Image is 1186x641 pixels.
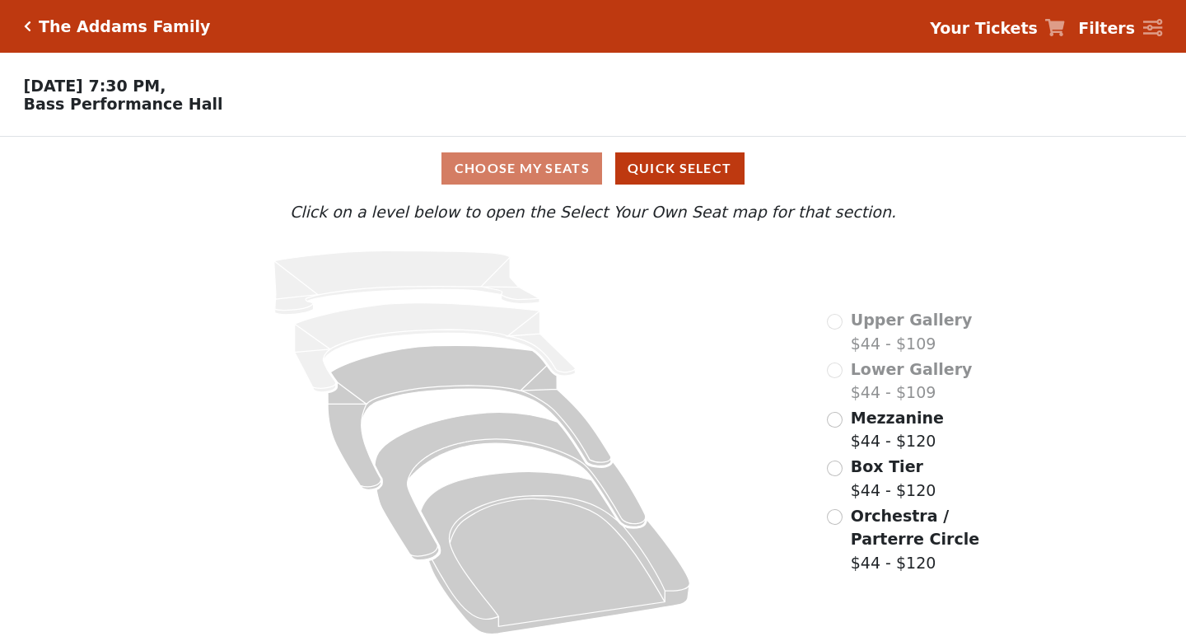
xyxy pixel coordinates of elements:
span: Box Tier [851,457,923,475]
a: Filters [1078,16,1162,40]
path: Orchestra / Parterre Circle - Seats Available: 232 [421,471,689,634]
label: $44 - $109 [851,308,973,355]
path: Lower Gallery - Seats Available: 0 [295,303,576,392]
label: $44 - $120 [851,455,936,502]
button: Quick Select [615,152,745,185]
strong: Filters [1078,19,1135,37]
span: Orchestra / Parterre Circle [851,507,979,549]
path: Upper Gallery - Seats Available: 0 [274,251,539,315]
p: Click on a level below to open the Select Your Own Seat map for that section. [160,200,1026,224]
label: $44 - $120 [851,406,944,453]
span: Mezzanine [851,409,944,427]
strong: Your Tickets [930,19,1038,37]
label: $44 - $109 [851,358,973,405]
span: Upper Gallery [851,311,973,329]
a: Click here to go back to filters [24,21,31,32]
a: Your Tickets [930,16,1065,40]
label: $44 - $120 [851,504,1026,575]
h5: The Addams Family [39,17,210,36]
span: Lower Gallery [851,360,973,378]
